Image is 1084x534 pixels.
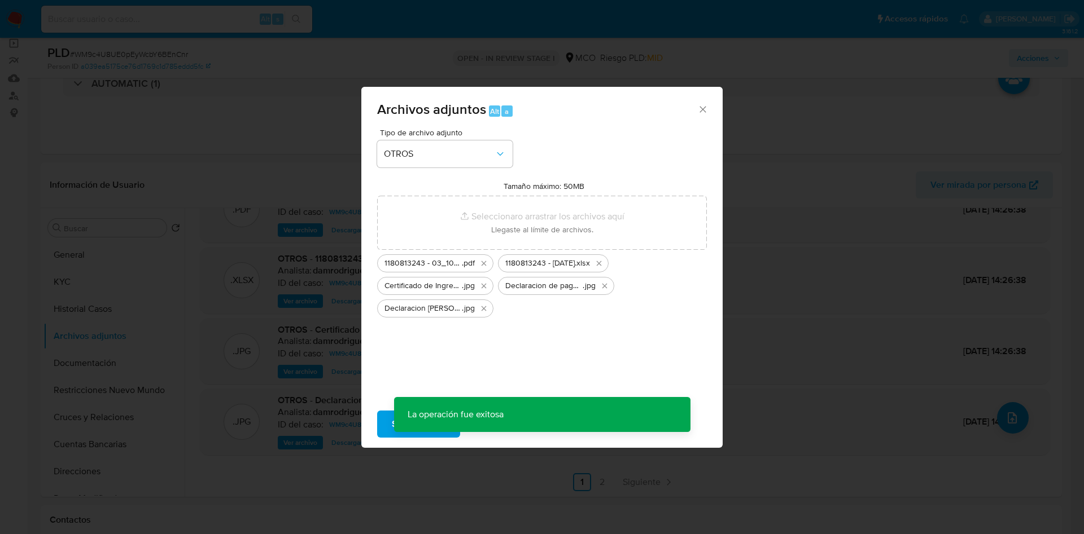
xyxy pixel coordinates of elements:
[394,397,517,432] p: La operación fue exitosa
[505,258,575,269] span: 1180813243 - [DATE]
[490,106,499,117] span: Alt
[392,412,445,436] span: Subir archivo
[462,303,475,314] span: .jpg
[479,412,516,436] span: Cancelar
[377,411,460,438] button: Subir archivo
[592,257,606,270] button: Eliminar 1180813243 - 03-10-2025.xlsx
[377,140,513,167] button: OTROS
[598,279,611,293] button: Eliminar Declaracion de pago de impuestos 1.jpg
[505,280,583,292] span: Declaracion de pago de impuestos 1
[697,104,707,114] button: Cerrar
[575,258,590,269] span: .xlsx
[477,257,491,270] button: Eliminar 1180813243 - 03_10_2025.pdf
[384,303,462,314] span: Declaracion [PERSON_NAME] 2024
[477,302,491,315] button: Eliminar Declaracion de Renta 2024.jpg
[477,279,491,293] button: Eliminar Certificado de Ingresos Contador.jpg
[380,129,515,136] span: Tipo de archivo adjunto
[377,250,707,317] ul: Archivos seleccionados
[583,280,596,292] span: .jpg
[505,106,509,117] span: a
[384,280,462,292] span: Certificado de Ingresos Contador
[462,280,475,292] span: .jpg
[462,258,475,269] span: .pdf
[384,148,495,160] span: OTROS
[504,181,584,191] label: Tamaño máximo: 50MB
[384,258,462,269] span: 1180813243 - 03_10_2025
[377,99,486,119] span: Archivos adjuntos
